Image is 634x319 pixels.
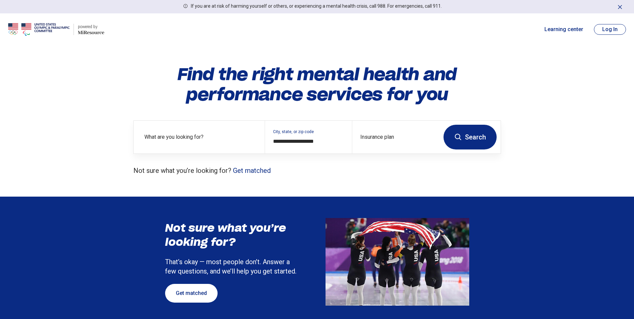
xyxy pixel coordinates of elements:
[165,257,299,276] p: That’s okay — most people don’t. Answer a few questions, and we’ll help you get started.
[191,3,442,10] p: If you are at risk of harming yourself or others, or experiencing a mental health crisis, call 98...
[144,133,257,141] label: What are you looking for?
[8,21,70,37] img: USOPC
[133,166,501,175] p: Not sure what you’re looking for?
[8,21,104,37] a: USOPCpowered by
[165,284,218,303] a: Get matched
[443,125,497,149] button: Search
[133,64,501,104] h1: Find the right mental health and performance services for you
[617,3,623,11] button: Dismiss
[544,25,583,33] a: Learning center
[165,221,299,249] h3: Not sure what you’re looking for?
[233,167,271,175] a: Get matched
[78,24,104,30] div: powered by
[594,24,626,35] button: Log In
